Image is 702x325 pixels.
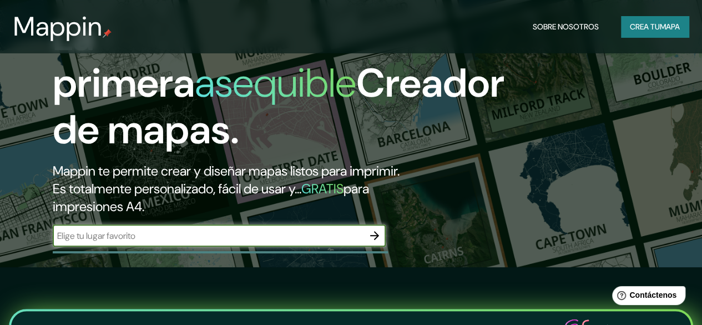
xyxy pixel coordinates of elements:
button: Sobre nosotros [528,16,603,37]
button: Crea tumapa [621,16,689,37]
input: Elige tu lugar favorito [53,229,363,242]
font: asequible [195,57,356,109]
font: Creador de mapas. [53,57,504,156]
font: GRATIS [301,180,344,197]
font: mapa [660,22,680,32]
font: para impresiones A4. [53,180,369,215]
img: pin de mapeo [103,29,112,38]
font: Mappin [13,9,103,44]
font: Es totalmente personalizado, fácil de usar y... [53,180,301,197]
font: Sobre nosotros [533,22,599,32]
iframe: Lanzador de widgets de ayuda [603,282,690,313]
font: Crea tu [630,22,660,32]
font: La primera [53,11,195,109]
font: Mappin te permite crear y diseñar mapas listos para imprimir. [53,162,400,179]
